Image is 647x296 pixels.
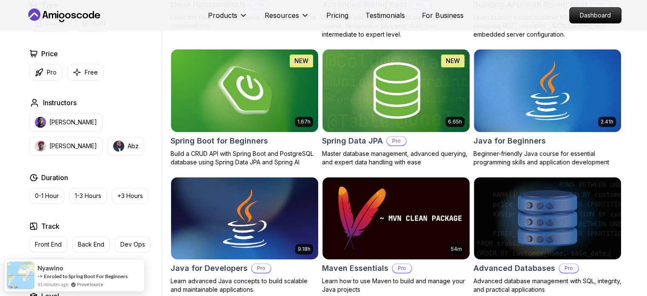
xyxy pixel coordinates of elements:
[43,98,77,108] h2: Instructors
[49,118,97,126] p: [PERSON_NAME]
[473,262,555,274] h2: Advanced Databases
[322,262,388,274] h2: Maven Essentials
[171,277,319,294] p: Learn advanced Java concepts to build scalable and maintainable applications.
[78,240,104,249] p: Back End
[35,141,46,152] img: instructor img
[77,281,103,288] a: ProveSource
[35,192,59,200] p: 0-1 Hour
[451,246,462,253] p: 54m
[322,149,470,167] p: Master database management, advanced querying, and expert data handling with ease
[265,10,299,20] p: Resources
[29,137,103,155] button: instructor img[PERSON_NAME]
[171,262,248,274] h2: Java for Developers
[570,8,621,23] p: Dashboard
[365,10,405,20] a: Testimonials
[473,177,621,294] a: Advanced Databases cardAdvanced DatabasesProAdvanced database management with SQL, integrity, and...
[41,49,58,59] h2: Price
[29,188,64,204] button: 0-1 Hour
[37,264,63,272] span: Nyawino
[297,118,311,125] p: 1.67h
[446,57,460,65] p: NEW
[29,236,67,253] button: Front End
[208,10,237,20] p: Products
[41,172,68,183] h2: Duration
[208,10,248,27] button: Products
[35,117,46,128] img: instructor img
[41,221,60,231] h2: Track
[326,10,348,20] a: Pricing
[67,64,103,80] button: Free
[294,57,308,65] p: NEW
[473,135,546,147] h2: Java for Beginners
[171,177,318,260] img: Java for Developers card
[29,113,103,132] button: instructor img[PERSON_NAME]
[171,49,319,167] a: Spring Boot for Beginners card1.67hNEWSpring Boot for BeginnersBuild a CRUD API with Spring Boot ...
[474,49,621,132] img: Java for Beginners card
[322,49,470,132] img: Spring Data JPA card
[473,49,621,167] a: Java for Beginners card2.41hJava for BeginnersBeginner-friendly Java course for essential program...
[265,10,309,27] button: Resources
[559,264,578,273] p: Pro
[37,273,43,279] span: ->
[115,236,151,253] button: Dev Ops
[69,188,107,204] button: 1-3 Hours
[7,262,34,289] img: provesource social proof notification image
[113,141,124,152] img: instructor img
[171,49,318,132] img: Spring Boot for Beginners card
[322,177,470,260] img: Maven Essentials card
[422,10,464,20] a: For Business
[474,177,621,260] img: Advanced Databases card
[322,135,383,147] h2: Spring Data JPA
[601,118,613,125] p: 2.41h
[322,177,470,294] a: Maven Essentials card54mMaven EssentialsProLearn how to use Maven to build and manage your Java p...
[387,137,406,145] p: Pro
[322,277,470,294] p: Learn how to use Maven to build and manage your Java projects
[44,273,128,279] a: Enroled to Spring Boot For Beginners
[393,264,411,273] p: Pro
[171,149,319,167] p: Build a CRUD API with Spring Boot and PostgreSQL database using Spring Data JPA and Spring AI
[35,240,62,249] p: Front End
[29,258,67,274] button: Full Stack
[37,281,68,288] span: 31 minutes ago
[117,192,143,200] p: +3 Hours
[75,192,101,200] p: 1-3 Hours
[473,277,621,294] p: Advanced database management with SQL, integrity, and practical applications
[322,49,470,167] a: Spring Data JPA card6.65hNEWSpring Data JPAProMaster database management, advanced querying, and ...
[49,142,97,150] p: [PERSON_NAME]
[569,7,621,23] a: Dashboard
[171,177,319,294] a: Java for Developers card9.18hJava for DevelopersProLearn advanced Java concepts to build scalable...
[120,240,145,249] p: Dev Ops
[108,137,144,155] button: instructor imgAbz
[112,188,148,204] button: +3 Hours
[298,246,311,253] p: 9.18h
[29,64,62,80] button: Pro
[473,149,621,167] p: Beginner-friendly Java course for essential programming skills and application development
[72,236,110,253] button: Back End
[448,118,462,125] p: 6.65h
[171,135,268,147] h2: Spring Boot for Beginners
[47,68,57,77] p: Pro
[128,142,139,150] p: Abz
[252,264,271,273] p: Pro
[85,68,98,77] p: Free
